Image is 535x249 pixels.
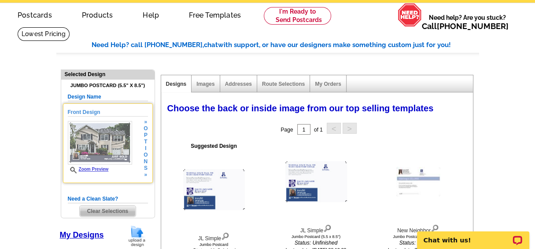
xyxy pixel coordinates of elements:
img: view design details [323,223,332,232]
img: New Neighbor [396,167,440,197]
iframe: LiveChat chat widget [411,221,535,249]
span: » [144,119,148,125]
span: Page [280,127,293,133]
span: Clear Selections [80,206,136,216]
div: Need Help? call [PHONE_NUMBER], with support, or have our designers make something custom just fo... [92,40,479,50]
span: Call [422,22,509,31]
span: chat [204,41,218,49]
span: of 1 [314,127,323,133]
button: > [343,123,357,134]
a: Help [129,4,173,25]
img: JL Simple [285,161,347,202]
img: help [398,3,422,27]
span: Need help? Are you stuck? [422,13,513,31]
button: < [327,123,341,134]
span: t [144,139,148,145]
span: » [144,172,148,178]
span: o [144,125,148,132]
div: Selected Design [61,70,155,78]
i: Status: Unfinished [268,239,365,247]
h5: Design Name [68,93,148,101]
div: JL Simple [166,231,262,242]
a: Free Templates [175,4,255,25]
img: frontsmallthumbnail.jpg [68,121,132,165]
img: upload-design [125,225,148,247]
span: o [144,152,148,158]
a: Images [196,81,214,87]
a: Designs [166,81,187,87]
span: s [144,165,148,172]
span: Choose the back or inside image from our top selling templates [167,103,434,113]
div: JL Simple [268,223,365,234]
span: i [144,145,148,152]
h5: Front Design [68,108,148,117]
a: [PHONE_NUMBER] [437,22,509,31]
div: Jumbo Postcard (5.5" x 8.5") [370,234,467,239]
a: Products [68,4,127,25]
span: n [144,158,148,165]
a: My Designs [60,231,104,239]
a: My Orders [315,81,341,87]
a: Postcards [4,4,66,25]
div: Jumbo Postcard [166,242,262,247]
b: Suggested Design [191,143,237,149]
a: Addresses [225,81,252,87]
img: view design details [221,231,229,240]
div: Jumbo Postcard (5.5 x 8.5") [268,234,365,239]
a: Zoom Preview [68,167,109,172]
i: Status: Finished [370,239,467,247]
h4: Jumbo Postcard (5.5" x 8.5") [68,83,148,88]
img: JL Simple [183,169,245,210]
h5: Need a Clean Slate? [68,195,148,203]
a: Route Selections [262,81,305,87]
div: New Neighbor [370,223,467,234]
span: p [144,132,148,139]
